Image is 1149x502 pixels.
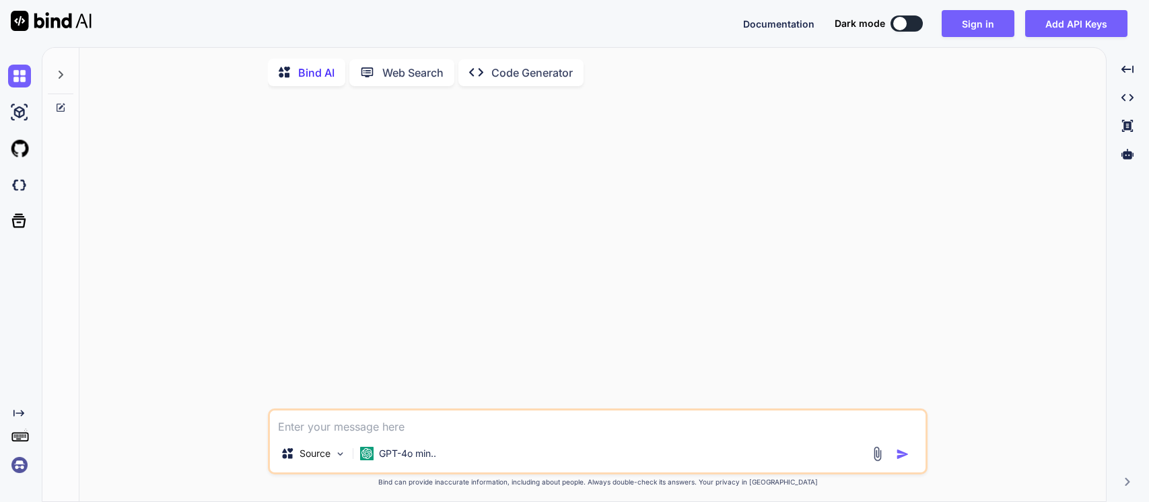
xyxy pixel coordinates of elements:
[8,137,31,160] img: githubLight
[491,65,573,81] p: Code Generator
[835,17,885,30] span: Dark mode
[8,65,31,87] img: chat
[1025,10,1127,37] button: Add API Keys
[8,101,31,124] img: ai-studio
[298,65,335,81] p: Bind AI
[11,11,92,31] img: Bind AI
[8,174,31,196] img: darkCloudIdeIcon
[896,447,909,461] img: icon
[743,17,814,31] button: Documentation
[335,448,346,460] img: Pick Models
[300,447,330,460] p: Source
[382,65,444,81] p: Web Search
[360,447,374,460] img: GPT-4o mini
[942,10,1014,37] button: Sign in
[379,447,436,460] p: GPT-4o min..
[268,477,928,487] p: Bind can provide inaccurate information, including about people. Always double-check its answers....
[870,446,885,462] img: attachment
[8,454,31,476] img: signin
[743,18,814,30] span: Documentation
